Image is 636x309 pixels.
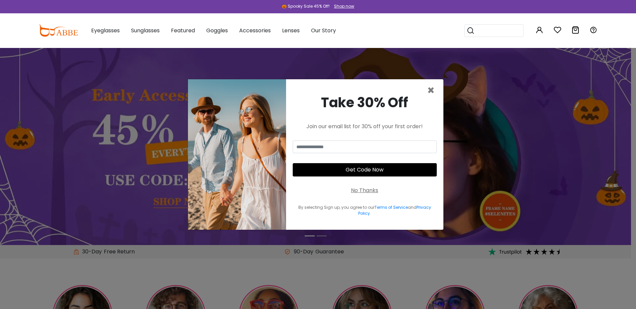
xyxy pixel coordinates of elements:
[91,27,120,34] span: Eyeglasses
[427,82,435,99] span: ×
[188,79,286,230] img: welcome
[39,25,78,37] img: abbeglasses.com
[206,27,228,34] span: Goggles
[375,204,408,210] a: Terms of Service
[293,204,437,216] div: By selecting Sign up, you agree to our and .
[334,3,354,9] div: Shop now
[293,123,437,131] div: Join our email list for 30% off your first order!
[331,3,354,9] a: Shop now
[239,27,271,34] span: Accessories
[311,27,336,34] span: Our Story
[427,85,435,97] button: Close
[131,27,160,34] span: Sunglasses
[358,204,431,216] a: Privacy Policy
[171,27,195,34] span: Featured
[282,27,300,34] span: Lenses
[293,163,437,176] button: Get Code Now
[282,3,330,9] div: 🎃 Spooky Sale 45% Off!
[293,93,437,113] div: Take 30% Off
[351,186,378,194] div: No Thanks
